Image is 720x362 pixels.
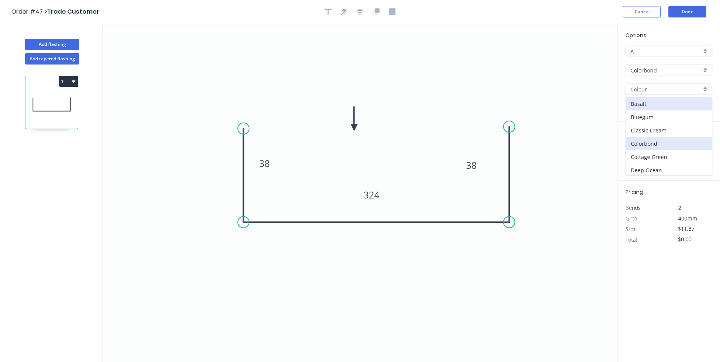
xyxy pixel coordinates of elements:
[626,150,712,164] div: Cottage Green
[630,85,701,93] input: Colour
[625,215,637,222] span: Girth
[626,110,712,124] div: Bluegum
[47,7,99,16] span: Trade Customer
[626,124,712,137] div: Classic Cream
[259,157,270,170] tspan: 38
[625,188,643,196] span: Pricing
[59,76,78,87] button: 1
[626,97,712,110] div: Basalt
[623,6,661,17] button: Cancel
[678,215,697,222] span: 400mm
[630,47,701,55] input: Price level
[102,24,618,362] svg: 0
[25,53,79,65] button: Add tapered flashing
[625,236,637,243] span: Total
[625,225,635,233] span: $/m
[630,66,701,74] input: Material
[668,6,706,17] button: Done
[626,137,712,150] div: Colorbond
[25,39,79,50] button: Add flashing
[678,204,681,211] span: 2
[11,7,47,16] span: Order #47 >
[625,204,641,211] span: Bends
[364,189,380,201] tspan: 324
[625,31,646,39] span: Options
[626,164,712,177] div: Deep Ocean
[466,159,477,172] tspan: 38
